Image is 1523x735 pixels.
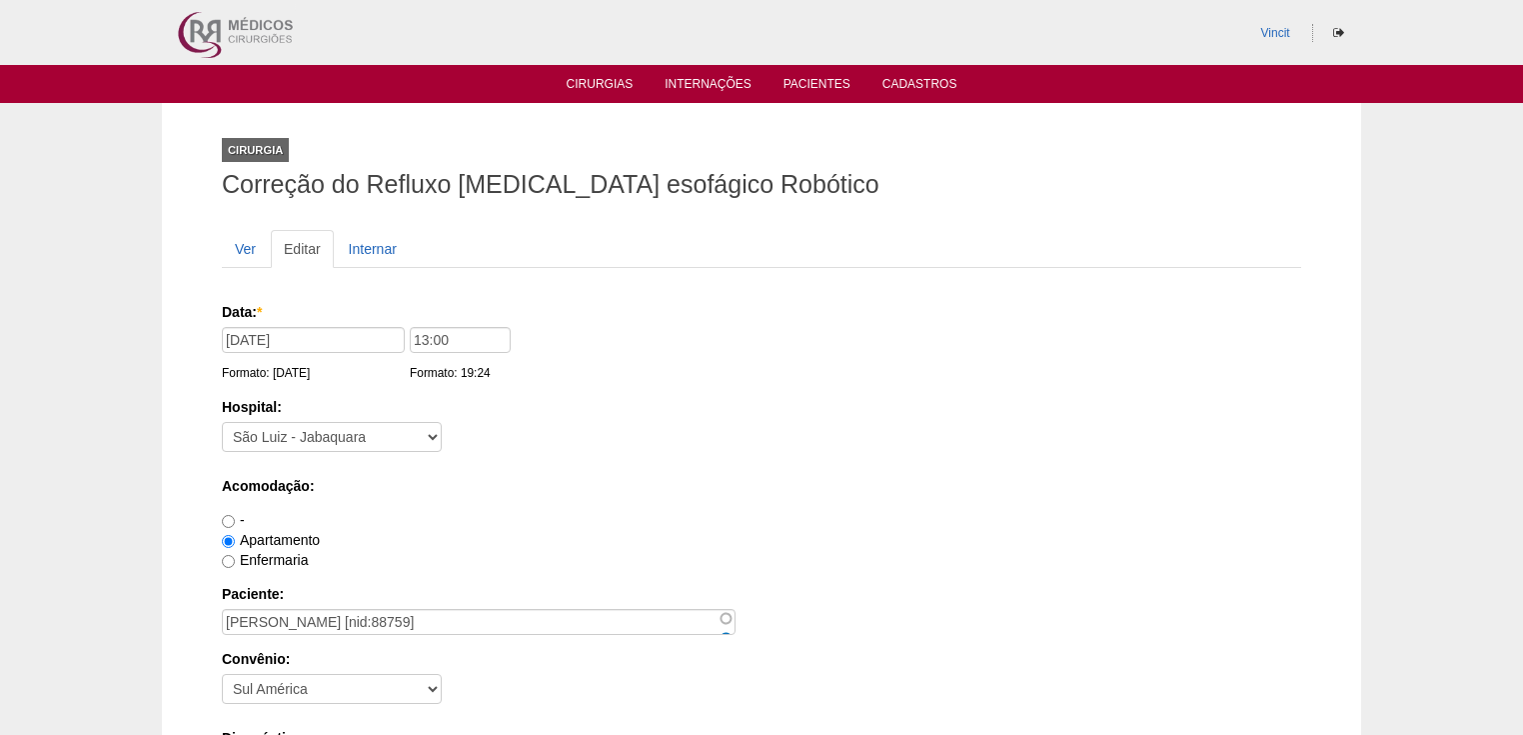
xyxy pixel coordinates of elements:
[222,397,1301,417] label: Hospital:
[410,363,516,383] div: Formato: 19:24
[222,532,320,548] label: Apartamento
[222,555,235,568] input: Enfermaria
[882,77,957,97] a: Cadastros
[222,584,1301,604] label: Paciente:
[665,77,752,97] a: Internações
[222,512,245,528] label: -
[271,230,334,268] a: Editar
[222,230,269,268] a: Ver
[222,515,235,528] input: -
[222,535,235,548] input: Apartamento
[1333,27,1344,39] i: Sair
[336,230,410,268] a: Internar
[222,476,1301,496] label: Acomodação:
[222,138,289,162] div: Cirurgia
[222,363,410,383] div: Formato: [DATE]
[222,649,1301,669] label: Convênio:
[222,302,1294,322] label: Data:
[222,552,308,568] label: Enfermaria
[1261,26,1290,40] a: Vincit
[567,77,634,97] a: Cirurgias
[783,77,850,97] a: Pacientes
[257,304,262,320] span: Este campo é obrigatório.
[222,172,1301,197] h1: Correção do Refluxo [MEDICAL_DATA] esofágico Robótico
